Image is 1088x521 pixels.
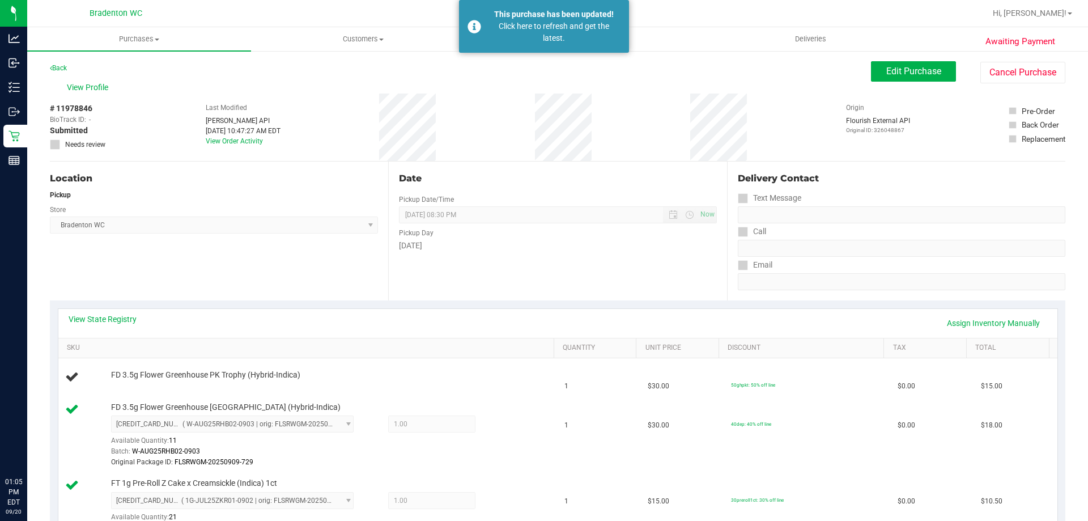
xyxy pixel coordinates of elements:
[648,496,669,507] span: $15.00
[65,139,105,150] span: Needs review
[5,507,22,516] p: 09/20
[981,381,1002,392] span: $15.00
[8,82,20,93] inline-svg: Inventory
[399,240,716,252] div: [DATE]
[132,447,200,455] span: W-AUG25RHB02-0903
[940,314,1047,333] a: Assign Inventory Manually
[738,257,772,273] label: Email
[738,223,766,240] label: Call
[50,172,378,185] div: Location
[111,370,300,380] span: FD 3.5g Flower Greenhouse PK Trophy (Hybrid-Indica)
[731,497,784,503] span: 30preroll1ct: 30% off line
[111,458,173,466] span: Original Package ID:
[648,381,669,392] span: $30.00
[5,477,22,507] p: 01:05 PM EDT
[399,194,454,205] label: Pickup Date/Time
[1022,133,1065,145] div: Replacement
[169,437,177,444] span: 11
[90,9,142,18] span: Bradenton WC
[175,458,253,466] span: FLSRWGM-20250909-729
[898,496,915,507] span: $0.00
[206,126,280,136] div: [DATE] 10:47:27 AM EDT
[728,344,879,353] a: Discount
[645,344,715,353] a: Unit Price
[67,344,549,353] a: SKU
[50,205,66,215] label: Store
[738,240,1065,257] input: Format: (999) 999-9999
[738,206,1065,223] input: Format: (999) 999-9999
[846,126,910,134] p: Original ID: 326048867
[487,20,620,44] div: Click here to refresh and get the latest.
[8,155,20,166] inline-svg: Reports
[8,33,20,44] inline-svg: Analytics
[89,115,91,125] span: -
[699,27,923,51] a: Deliveries
[893,344,962,353] a: Tax
[69,314,137,325] a: View State Registry
[399,228,433,238] label: Pickup Day
[50,103,92,115] span: # 11978846
[8,106,20,117] inline-svg: Outbound
[206,116,280,126] div: [PERSON_NAME] API
[8,130,20,142] inline-svg: Retail
[738,190,801,206] label: Text Message
[11,430,45,464] iframe: Resource center
[985,35,1055,48] span: Awaiting Payment
[563,344,632,353] a: Quantity
[399,172,716,185] div: Date
[780,34,841,44] span: Deliveries
[50,125,88,137] span: Submitted
[738,172,1065,185] div: Delivery Contact
[206,103,247,113] label: Last Modified
[980,62,1065,83] button: Cancel Purchase
[564,381,568,392] span: 1
[898,420,915,431] span: $0.00
[169,513,177,521] span: 21
[50,64,67,72] a: Back
[27,34,251,44] span: Purchases
[111,402,341,413] span: FD 3.5g Flower Greenhouse [GEOGRAPHIC_DATA] (Hybrid-Indica)
[111,447,130,455] span: Batch:
[731,421,771,427] span: 40dep: 40% off line
[67,82,112,94] span: View Profile
[251,27,475,51] a: Customers
[564,496,568,507] span: 1
[206,137,263,145] a: View Order Activity
[1022,105,1055,117] div: Pre-Order
[1022,119,1059,130] div: Back Order
[981,496,1002,507] span: $10.50
[846,116,910,134] div: Flourish External API
[111,433,366,455] div: Available Quantity:
[993,9,1066,18] span: Hi, [PERSON_NAME]!
[50,191,71,199] strong: Pickup
[871,61,956,82] button: Edit Purchase
[975,344,1044,353] a: Total
[886,66,941,77] span: Edit Purchase
[252,34,474,44] span: Customers
[111,478,277,489] span: FT 1g Pre-Roll Z Cake x Creamsickle (Indica) 1ct
[8,57,20,69] inline-svg: Inbound
[27,27,251,51] a: Purchases
[50,115,86,125] span: BioTrack ID:
[846,103,864,113] label: Origin
[564,420,568,431] span: 1
[648,420,669,431] span: $30.00
[731,382,775,388] span: 50ghpkt: 50% off line
[898,381,915,392] span: $0.00
[981,420,1002,431] span: $18.00
[487,9,620,20] div: This purchase has been updated!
